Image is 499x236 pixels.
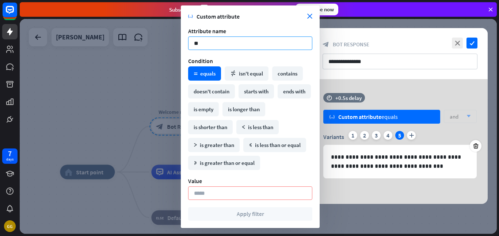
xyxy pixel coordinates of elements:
[395,131,404,140] div: 5
[222,102,265,116] div: is longer than
[188,57,312,65] div: Condition
[236,120,279,134] div: is less than
[278,84,311,98] div: ends with
[242,125,245,129] i: math_less
[6,157,14,162] div: days
[188,102,219,116] div: is empty
[194,143,197,147] i: math_greater
[272,66,303,81] div: contains
[450,113,458,120] span: and
[333,41,369,48] span: Bot Response
[194,72,198,76] i: math_equal
[4,220,16,232] div: GG
[188,207,312,221] button: Apply filter
[188,27,312,35] div: Attribute name
[329,114,335,120] i: variable
[372,131,381,140] div: 3
[188,156,260,170] div: is greater than or equal
[338,113,381,120] span: Custom attribute
[2,148,18,164] a: 7 days
[6,3,28,25] button: Open LiveChat chat widget
[188,120,233,134] div: is shorter than
[188,84,235,98] div: doesn't contain
[296,4,338,15] div: Subscribe now
[239,84,274,98] div: starts with
[338,113,398,120] div: equals
[225,66,268,81] div: isn't equal
[188,66,221,81] div: equals
[230,70,236,77] i: math_not_equal
[407,131,416,140] i: plus
[307,14,312,19] i: close
[323,133,344,140] span: Variants
[194,161,197,165] i: math_greater_or_equal
[348,131,357,140] div: 1
[452,38,463,49] i: close
[327,95,332,100] i: time
[188,138,240,152] div: is greater than
[323,41,329,48] i: block_bot_response
[197,13,307,20] span: Custom attribute
[466,38,477,49] i: check
[249,143,252,147] i: math_less_or_equal
[335,94,362,101] div: +0.5s delay
[384,131,392,140] div: 4
[201,5,208,15] div: 3
[169,5,290,15] div: Subscribe in days to get your first month for $1
[188,177,312,185] div: Value
[463,114,471,119] i: arrow_down
[243,138,306,152] div: is less than or equal
[360,131,369,140] div: 2
[188,14,193,19] i: variable
[8,150,12,157] div: 7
